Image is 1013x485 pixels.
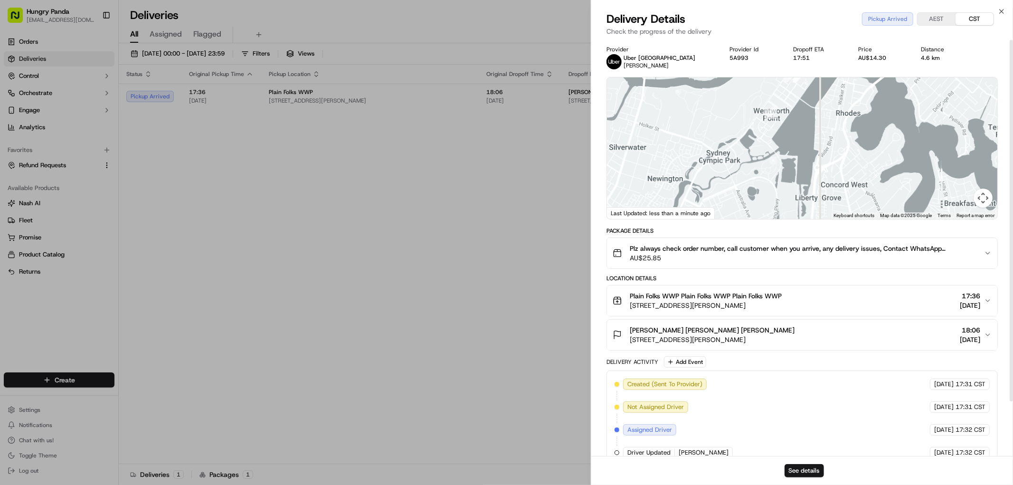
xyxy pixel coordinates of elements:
button: Keyboard shortcuts [833,212,874,219]
button: See details [785,464,824,477]
span: 17:32 CST [956,426,985,434]
a: 📗Knowledge Base [6,209,76,226]
button: CST [956,13,994,25]
button: Map camera controls [974,189,993,208]
div: 4.6 km [921,54,963,62]
a: Powered byPylon [67,235,115,243]
span: Driver Updated [627,448,671,457]
div: 1 [765,106,777,119]
div: Price [859,46,906,53]
img: uber-new-logo.jpeg [606,54,622,69]
button: Plz always check order number, call customer when you arrive, any delivery issues, Contact WhatsA... [607,238,997,268]
span: • [31,147,35,155]
div: Provider [606,46,714,53]
a: Open this area in Google Maps (opens a new window) [609,207,641,219]
span: 17:32 CST [956,448,985,457]
span: [PERSON_NAME] [624,62,669,69]
div: We're available if you need us! [43,100,131,108]
img: 1736555255976-a54dd68f-1ca7-489b-9aae-adbdc363a1c4 [9,91,27,108]
span: [PERSON_NAME] [PERSON_NAME] [PERSON_NAME] [630,325,795,335]
div: Past conversations [9,124,64,131]
span: API Documentation [90,212,152,222]
div: Provider Id [730,46,778,53]
img: Nash [9,10,28,29]
span: Plz always check order number, call customer when you arrive, any delivery issues, Contact WhatsA... [630,244,976,253]
span: Pylon [95,236,115,243]
span: 17:31 CST [956,403,985,411]
p: Check the progress of the delivery [606,27,998,36]
span: 9月17日 [37,147,59,155]
span: Map data ©2025 Google [880,213,932,218]
img: Asif Zaman Khan [9,164,25,179]
button: [PERSON_NAME] [PERSON_NAME] [PERSON_NAME][STREET_ADDRESS][PERSON_NAME]18:06[DATE] [607,320,997,350]
div: Location Details [606,275,998,282]
div: 17:51 [793,54,843,62]
span: Knowledge Base [19,212,73,222]
span: [DATE] [960,335,980,344]
a: Report a map error [956,213,994,218]
span: [DATE] [934,448,954,457]
button: 5A993 [730,54,749,62]
button: Add Event [664,356,706,368]
button: See all [147,122,173,133]
div: Distance [921,46,963,53]
p: Welcome 👋 [9,38,173,53]
div: Last Updated: less than a minute ago [607,207,715,219]
span: Delivery Details [606,11,685,27]
button: Plain Folks WWP Plain Folks WWP Plain Folks WWP[STREET_ADDRESS][PERSON_NAME]17:36[DATE] [607,285,997,316]
span: [PERSON_NAME] [29,173,77,181]
div: Start new chat [43,91,156,100]
span: [DATE] [960,301,980,310]
span: Assigned Driver [627,426,672,434]
span: 17:36 [960,291,980,301]
button: AEST [918,13,956,25]
span: AU$25.85 [630,253,976,263]
div: 💻 [80,213,88,221]
span: [PERSON_NAME] [679,448,729,457]
span: [STREET_ADDRESS][PERSON_NAME] [630,335,795,344]
img: 1727276513143-84d647e1-66c0-4f92-a045-3c9f9f5dfd92 [20,91,37,108]
p: Uber [GEOGRAPHIC_DATA] [624,54,695,62]
span: 8月27日 [84,173,106,181]
a: Terms (opens in new tab) [937,213,951,218]
a: 💻API Documentation [76,209,156,226]
span: [DATE] [934,380,954,389]
img: 1736555255976-a54dd68f-1ca7-489b-9aae-adbdc363a1c4 [19,173,27,181]
span: [DATE] [934,403,954,411]
button: Start new chat [161,94,173,105]
div: 📗 [9,213,17,221]
span: Created (Sent To Provider) [627,380,702,389]
span: 17:31 CST [956,380,985,389]
div: Delivery Activity [606,358,658,366]
span: Plain Folks WWP Plain Folks WWP Plain Folks WWP [630,291,782,301]
img: Google [609,207,641,219]
div: Package Details [606,227,998,235]
span: [DATE] [934,426,954,434]
span: 18:06 [960,325,980,335]
span: Not Assigned Driver [627,403,684,411]
span: [STREET_ADDRESS][PERSON_NAME] [630,301,782,310]
div: AU$14.30 [859,54,906,62]
span: • [79,173,82,181]
input: Got a question? Start typing here... [25,61,171,71]
div: Dropoff ETA [793,46,843,53]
